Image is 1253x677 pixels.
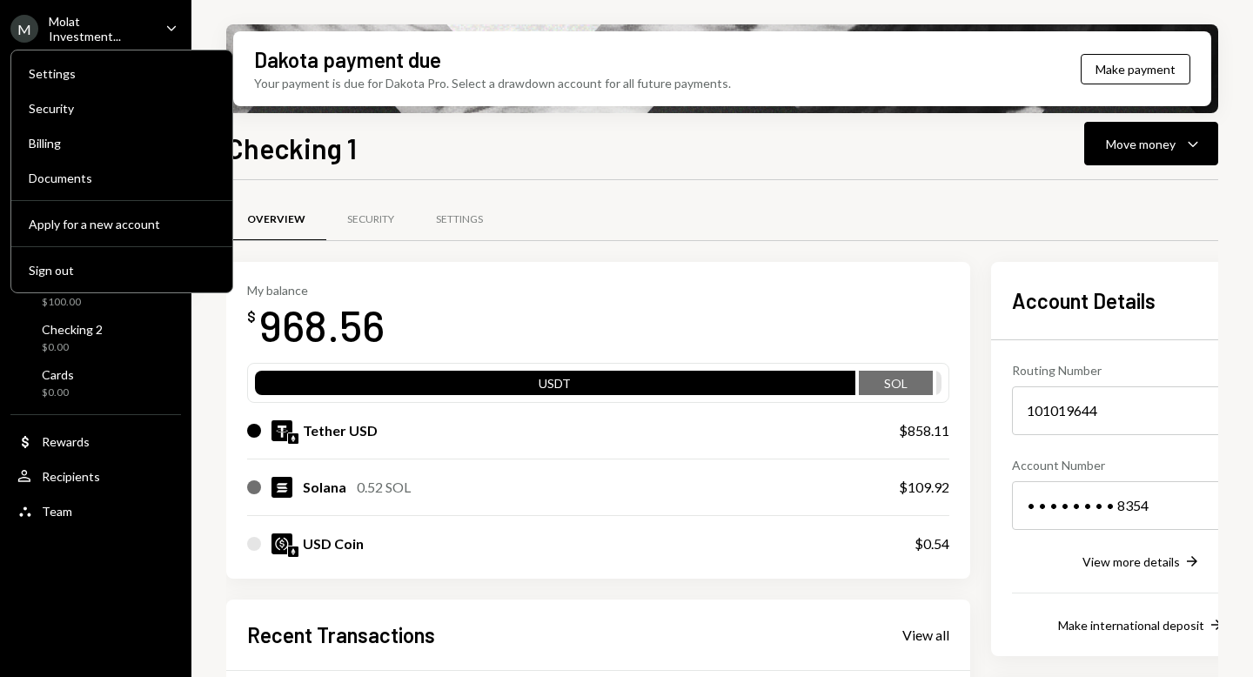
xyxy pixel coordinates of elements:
[1082,553,1201,572] button: View more details
[255,374,855,399] div: USDT
[303,477,346,498] div: Solana
[42,385,74,400] div: $0.00
[42,295,90,310] div: $100.00
[18,162,225,193] a: Documents
[42,322,103,337] div: Checking 2
[29,263,215,278] div: Sign out
[10,495,181,526] a: Team
[10,460,181,492] a: Recipients
[29,136,215,151] div: Billing
[1084,122,1218,165] button: Move money
[42,434,90,449] div: Rewards
[1106,135,1176,153] div: Move money
[915,533,949,554] div: $0.54
[1058,616,1225,635] button: Make international deposit
[326,198,415,242] a: Security
[42,340,103,355] div: $0.00
[42,504,72,519] div: Team
[29,101,215,116] div: Security
[49,14,151,44] div: Molat Investment...
[859,374,933,399] div: SOL
[226,198,326,242] a: Overview
[247,308,256,325] div: $
[10,15,38,43] div: M
[436,212,483,227] div: Settings
[347,212,394,227] div: Security
[18,209,225,240] button: Apply for a new account
[303,420,378,441] div: Tether USD
[226,131,357,165] h1: Checking 1
[18,92,225,124] a: Security
[1058,618,1204,633] div: Make international deposit
[10,362,181,404] a: Cards$0.00
[42,367,74,382] div: Cards
[254,45,441,74] div: Dakota payment due
[271,477,292,498] img: SOL
[10,426,181,457] a: Rewards
[899,420,949,441] div: $858.11
[247,620,435,649] h2: Recent Transactions
[902,627,949,644] div: View all
[271,420,292,441] img: USDT
[357,477,411,498] div: 0.52 SOL
[288,546,298,557] img: ethereum-mainnet
[18,255,225,286] button: Sign out
[18,127,225,158] a: Billing
[29,171,215,185] div: Documents
[271,533,292,554] img: USDC
[288,433,298,444] img: ethereum-mainnet
[29,66,215,81] div: Settings
[415,198,504,242] a: Settings
[254,74,731,92] div: Your payment is due for Dakota Pro. Select a drawdown account for all future payments.
[42,469,100,484] div: Recipients
[259,298,385,352] div: 968.56
[29,217,215,231] div: Apply for a new account
[1081,54,1190,84] button: Make payment
[1082,554,1180,569] div: View more details
[247,283,385,298] div: My balance
[902,625,949,644] a: View all
[899,477,949,498] div: $109.92
[10,317,181,359] a: Checking 2$0.00
[247,212,305,227] div: Overview
[303,533,364,554] div: USD Coin
[18,57,225,89] a: Settings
